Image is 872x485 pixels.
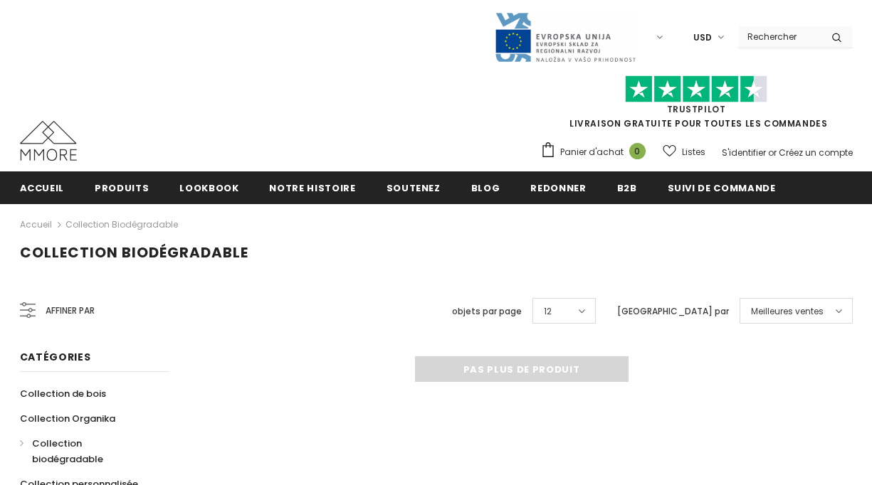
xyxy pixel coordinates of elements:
[540,142,653,163] a: Panier d'achat 0
[20,381,106,406] a: Collection de bois
[20,171,65,203] a: Accueil
[779,146,853,159] a: Créez un compte
[65,218,178,230] a: Collection biodégradable
[20,387,106,400] span: Collection de bois
[269,171,355,203] a: Notre histoire
[387,171,441,203] a: soutenez
[544,304,552,319] span: 12
[95,171,149,203] a: Produits
[269,181,355,195] span: Notre histoire
[179,171,238,203] a: Lookbook
[667,103,726,115] a: TrustPilot
[471,171,500,203] a: Blog
[20,181,65,195] span: Accueil
[494,11,636,63] img: Javni Razpis
[20,406,115,431] a: Collection Organika
[693,31,712,45] span: USD
[20,431,154,471] a: Collection biodégradable
[32,437,103,466] span: Collection biodégradable
[668,181,776,195] span: Suivi de commande
[682,145,705,159] span: Listes
[530,171,586,203] a: Redonner
[20,121,77,161] img: Cas MMORE
[617,304,729,319] label: [GEOGRAPHIC_DATA] par
[471,181,500,195] span: Blog
[560,145,624,159] span: Panier d'achat
[46,303,95,319] span: Affiner par
[739,26,821,47] input: Search Site
[95,181,149,195] span: Produits
[20,412,115,425] span: Collection Organika
[629,143,646,159] span: 0
[663,139,705,164] a: Listes
[751,304,824,319] span: Meilleures ventes
[617,181,637,195] span: B2B
[452,304,522,319] label: objets par page
[668,171,776,203] a: Suivi de commande
[625,75,767,103] img: Faites confiance aux étoiles pilotes
[20,350,91,364] span: Catégories
[722,146,766,159] a: S'identifier
[540,82,853,129] span: LIVRAISON GRATUITE POUR TOUTES LES COMMANDES
[179,181,238,195] span: Lookbook
[494,31,636,43] a: Javni Razpis
[530,181,586,195] span: Redonner
[387,181,441,195] span: soutenez
[768,146,777,159] span: or
[617,171,637,203] a: B2B
[20,216,52,233] a: Accueil
[20,242,248,262] span: Collection biodégradable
